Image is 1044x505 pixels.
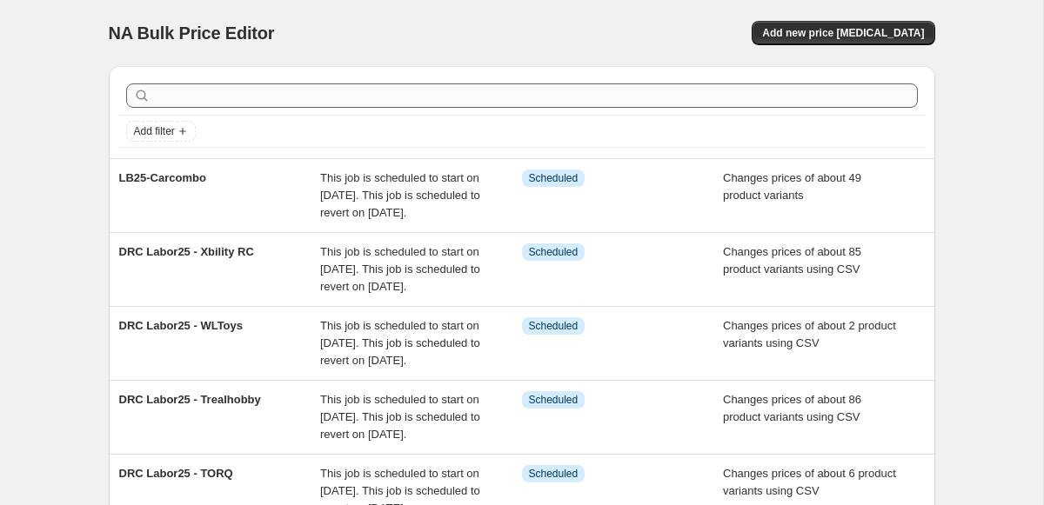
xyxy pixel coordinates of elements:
[723,393,861,423] span: Changes prices of about 86 product variants using CSV
[134,124,175,138] span: Add filter
[320,245,480,293] span: This job is scheduled to start on [DATE]. This job is scheduled to revert on [DATE].
[119,467,233,480] span: DRC Labor25 - TORQ
[126,121,196,142] button: Add filter
[320,393,480,441] span: This job is scheduled to start on [DATE]. This job is scheduled to revert on [DATE].
[752,21,934,45] button: Add new price [MEDICAL_DATA]
[529,319,579,333] span: Scheduled
[723,319,896,349] span: Changes prices of about 2 product variants using CSV
[109,23,275,43] span: NA Bulk Price Editor
[320,171,480,219] span: This job is scheduled to start on [DATE]. This job is scheduled to revert on [DATE].
[119,319,244,332] span: DRC Labor25 - WLToys
[529,245,579,259] span: Scheduled
[529,171,579,185] span: Scheduled
[119,171,206,184] span: LB25-Carcombo
[320,319,480,367] span: This job is scheduled to start on [DATE]. This job is scheduled to revert on [DATE].
[723,171,861,202] span: Changes prices of about 49 product variants
[529,393,579,407] span: Scheduled
[119,393,261,406] span: DRC Labor25 - Trealhobby
[119,245,254,258] span: DRC Labor25 - Xbility RC
[762,26,924,40] span: Add new price [MEDICAL_DATA]
[723,245,861,276] span: Changes prices of about 85 product variants using CSV
[723,467,896,497] span: Changes prices of about 6 product variants using CSV
[529,467,579,481] span: Scheduled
